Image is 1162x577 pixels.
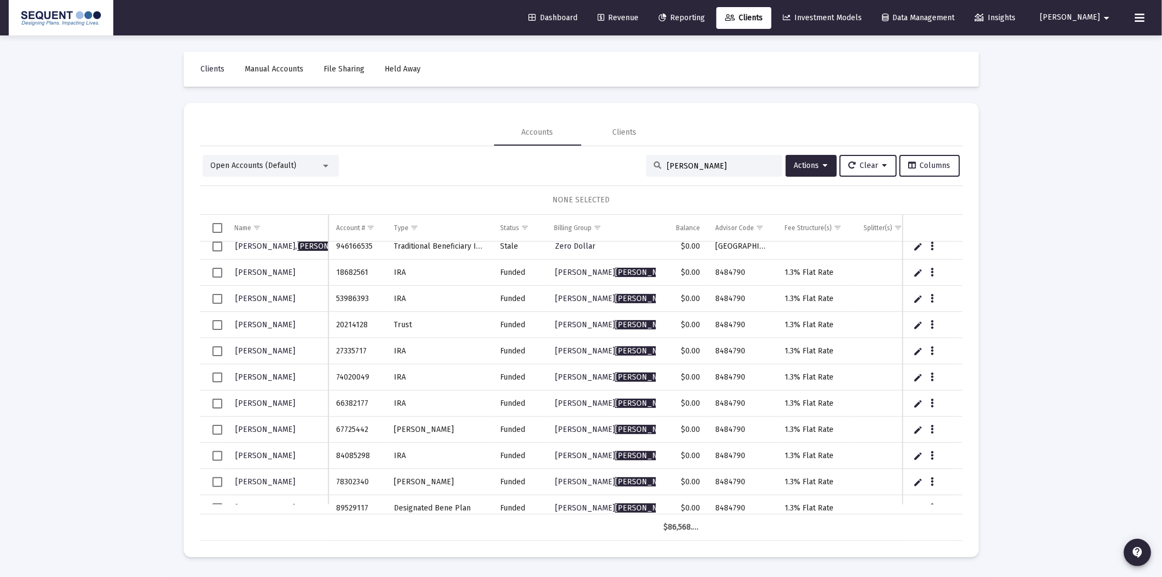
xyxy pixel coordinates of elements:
a: [PERSON_NAME] [235,448,297,464]
div: Select row [212,294,222,304]
span: Show filter options for column 'Fee Structure(s)' [834,224,842,232]
div: Select row [212,242,222,251]
span: Show filter options for column 'Splitter(s)' [894,224,902,232]
div: NONE SELECTED [209,195,954,206]
td: $0.00 [656,338,708,364]
td: $0.00 [656,312,708,338]
a: [PERSON_NAME][PERSON_NAME]Billing Group [554,265,722,281]
td: IRA [386,390,492,417]
td: IRA [386,260,492,286]
div: Select row [212,320,222,330]
a: Edit [913,346,923,356]
input: Search [667,161,774,171]
span: [PERSON_NAME] Billing Group [555,451,721,460]
a: [PERSON_NAME][PERSON_NAME]Billing Group [554,500,722,516]
span: Dashboard [528,13,577,22]
a: Data Management [873,7,963,29]
span: Show filter options for column 'Account #' [367,224,375,232]
td: Column Balance [656,215,708,241]
a: Edit [913,425,923,435]
a: [PERSON_NAME][PERSON_NAME]Billing Group [554,291,722,307]
div: Funded [500,477,539,488]
span: [PERSON_NAME] [615,320,675,329]
td: IRA [386,286,492,312]
span: Insights [975,13,1015,22]
td: Column Advisor Code [708,215,777,241]
a: [PERSON_NAME] [235,395,297,411]
span: [PERSON_NAME] [236,451,296,460]
span: [PERSON_NAME] Billing Group [555,425,721,434]
td: Column Account # [328,215,386,241]
mat-icon: contact_support [1131,546,1144,559]
td: 78302340 [328,469,386,495]
td: 1.3% Flat Rate [777,286,856,312]
div: Funded [500,320,539,330]
span: [PERSON_NAME] [615,503,675,513]
span: [PERSON_NAME] Billing Group [555,268,721,277]
span: [PERSON_NAME] [236,477,296,486]
div: Funded [500,267,539,278]
a: Edit [913,477,923,487]
a: Edit [913,451,923,461]
span: [PERSON_NAME] [615,346,675,356]
span: [PERSON_NAME] Billing Group [555,503,721,513]
td: 1.3% Flat Rate [777,260,856,286]
td: 1.3% Flat Rate [777,338,856,364]
button: [PERSON_NAME] [1027,7,1126,28]
span: [PERSON_NAME] Billing Group [555,372,721,382]
div: Splitter(s) [863,224,892,232]
td: Designated Bene Plan [386,495,492,521]
span: [PERSON_NAME] [236,320,296,329]
a: Reporting [650,7,714,29]
td: 84085298 [328,443,386,469]
a: [PERSON_NAME] [235,343,297,359]
td: 8484790 [708,443,777,469]
span: Show filter options for column 'Name' [253,224,261,232]
a: [PERSON_NAME] [235,291,297,306]
td: $0.00 [656,364,708,390]
div: Select row [212,268,222,278]
div: Select row [212,399,222,408]
span: [PERSON_NAME] [236,294,296,303]
div: Accounts [522,127,553,138]
button: Clear [839,155,897,177]
div: Funded [500,346,539,357]
a: Insights [966,7,1024,29]
span: [PERSON_NAME] [615,372,675,382]
span: Manual Accounts [245,64,304,74]
mat-icon: arrow_drop_down [1100,7,1113,29]
td: 946166535 [328,233,386,260]
a: [PERSON_NAME] [235,500,297,516]
td: 1.3% Flat Rate [777,417,856,443]
td: 8484790 [708,286,777,312]
a: Zero Dollar [554,238,597,254]
a: Clients [192,58,234,80]
td: 8484790 [708,417,777,443]
td: Column Splitter(s) [856,215,922,241]
td: 20214128 [328,312,386,338]
span: [PERSON_NAME] [236,399,296,408]
td: 89529117 [328,495,386,521]
td: 8484790 [708,390,777,417]
button: Actions [786,155,837,177]
div: Funded [500,450,539,461]
td: 8484790 [708,260,777,286]
div: Select all [212,223,222,233]
div: Type [394,224,409,232]
td: $0.00 [656,495,708,521]
div: Select row [212,477,222,487]
span: Clients [725,13,763,22]
span: Data Management [882,13,954,22]
a: Investment Models [774,7,871,29]
a: Revenue [589,7,647,29]
a: Edit [913,242,923,251]
span: Reporting [659,13,705,22]
a: [PERSON_NAME],[PERSON_NAME] [235,238,358,255]
a: [PERSON_NAME][PERSON_NAME]Billing Group [554,343,722,359]
td: 66382177 [328,390,386,417]
td: Column Type [386,215,492,241]
td: $0.00 [656,390,708,417]
span: File Sharing [324,64,365,74]
td: [GEOGRAPHIC_DATA] [708,233,777,260]
span: [PERSON_NAME] Billing Group [555,346,721,356]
